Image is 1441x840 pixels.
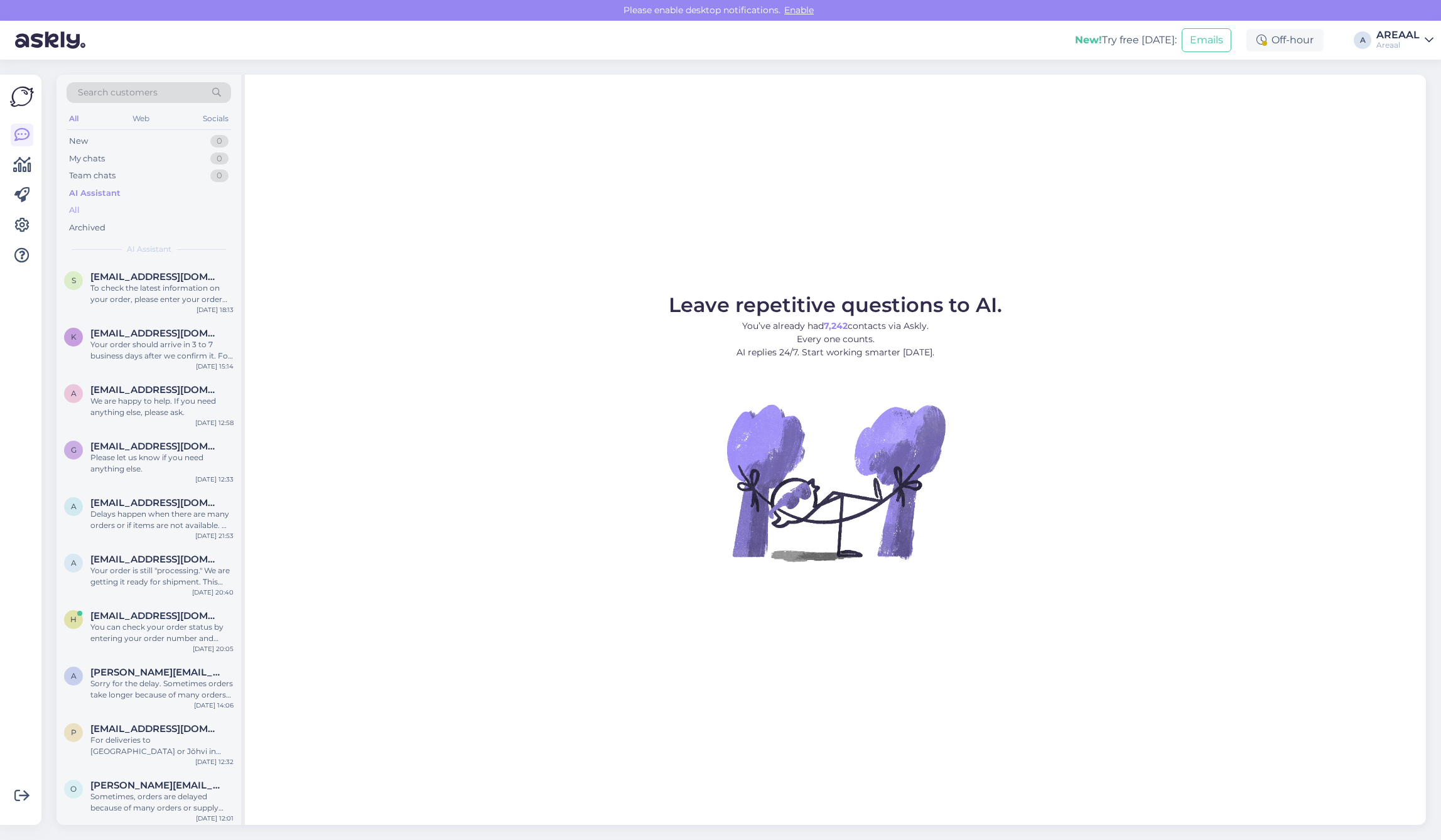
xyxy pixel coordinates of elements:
a: AREAALAreaal [1376,30,1433,50]
img: No Chat active [723,369,949,595]
div: A [1354,31,1371,49]
div: For deliveries to [GEOGRAPHIC_DATA] or Jõhvi in [PERSON_NAME][GEOGRAPHIC_DATA], we estimate deliv... [90,735,234,757]
div: Sometimes, orders are delayed because of many orders or supply chain problems. We are trying our ... [90,791,234,814]
div: [DATE] 12:33 [195,475,234,484]
span: Leave repetitive questions to AI. [669,293,1002,317]
span: O [70,784,77,794]
div: You can check your order status by entering your order number and email on these links: - [URL][D... [90,622,234,644]
div: Delays happen when there are many orders or if items are not available. We are trying to process ... [90,509,234,531]
span: kirsimaamartin@outlook.com [90,328,221,339]
span: AI Assistant [127,244,171,255]
div: To check the latest information on your order, please enter your order number and email on one of... [90,283,234,305]
div: AI Assistant [69,187,121,200]
div: All [69,204,80,217]
div: [DATE] 14:06 [194,701,234,710]
span: silver.ratnik@outlook.com [90,271,221,283]
span: Olga.jel@icloud.com [90,780,221,791]
span: k [71,332,77,342]
div: [DATE] 18:13 [197,305,234,315]
p: You’ve already had contacts via Askly. Every one counts. AI replies 24/7. Start working smarter [... [669,320,1002,359]
span: a [71,558,77,568]
span: Aleksei_dm@mail.ru [90,667,221,678]
div: Your order should arrive in 3 to 7 business days after we confirm it. For the latest updates, ple... [90,339,234,362]
span: p [71,728,77,737]
div: [DATE] 15:14 [196,362,234,371]
div: 0 [210,170,229,182]
div: We are happy to help. If you need anything else, please ask. [90,396,234,418]
span: annettripats36@gmail.com [90,554,221,565]
span: Enable [780,4,818,16]
div: [DATE] 12:58 [195,418,234,428]
div: [DATE] 12:32 [195,757,234,767]
div: Try free [DATE]: [1075,33,1177,48]
span: pedak.maret@gmail.com [90,723,221,735]
div: All [67,110,81,127]
div: [DATE] 21:53 [195,531,234,541]
div: New [69,135,88,148]
span: A [71,671,77,681]
div: AREAAL [1376,30,1420,40]
div: Team chats [69,170,116,182]
span: arseni.holostov@gmail.com [90,497,221,509]
span: a [71,502,77,511]
div: [DATE] 20:05 [193,644,234,654]
span: Aarekais@gmail.com [90,384,221,396]
div: Your order is still "processing." We are getting it ready for shipment. This means picking, packi... [90,565,234,588]
img: Askly Logo [10,85,34,109]
span: gert90@gmail.com [90,441,221,452]
span: Search customers [78,86,158,99]
span: g [71,445,77,455]
div: Please let us know if you need anything else. [90,452,234,475]
div: [DATE] 20:40 [192,588,234,597]
div: Sorry for the delay. Sometimes orders take longer because of many orders or supply problems. We a... [90,678,234,701]
div: 0 [210,153,229,165]
div: [DATE] 12:01 [196,814,234,823]
span: s [72,276,76,285]
span: A [71,389,77,398]
span: hoy2006@gmail.com [90,610,221,622]
div: 0 [210,135,229,148]
div: My chats [69,153,105,165]
div: Areaal [1376,40,1420,50]
div: Archived [69,222,105,234]
div: Web [130,110,152,127]
b: New! [1075,34,1102,46]
span: h [70,615,77,624]
button: Emails [1182,28,1231,52]
div: Socials [200,110,231,127]
b: 7,242 [824,320,848,331]
div: Off-hour [1246,29,1324,51]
